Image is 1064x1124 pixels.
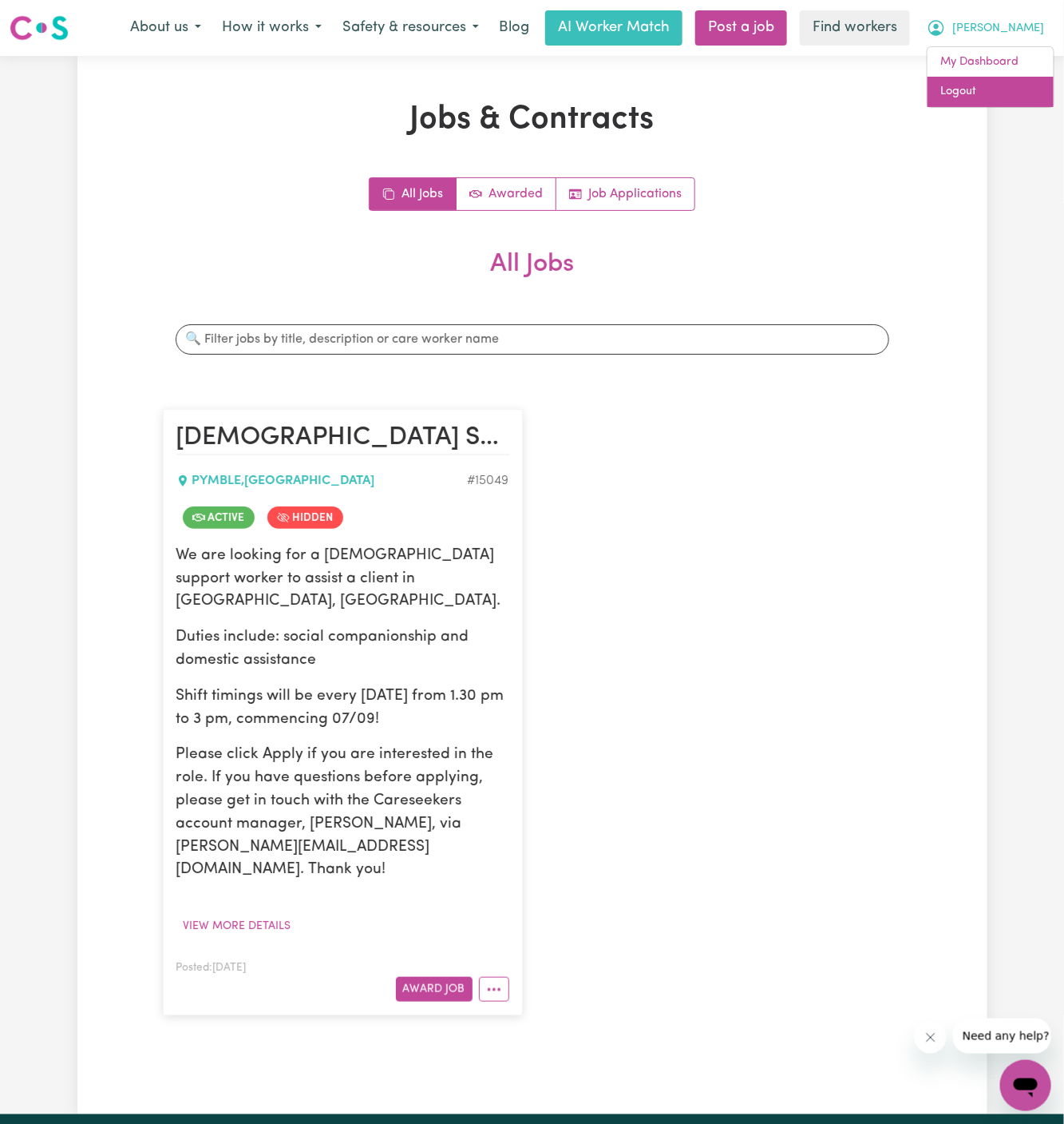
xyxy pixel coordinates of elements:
button: Safety & resources [332,11,489,45]
img: Careseekers logo [10,14,69,42]
a: AI Worker Match [545,10,682,46]
button: More options [479,977,509,1002]
button: About us [120,11,212,45]
span: Posted: [DATE] [176,963,247,973]
p: Duties include: social companionship and domestic assistance [176,626,509,673]
a: Careseekers logo [10,10,69,46]
div: My Account [927,46,1054,108]
iframe: Close message [915,1022,947,1054]
button: How it works [212,11,332,45]
button: View more details [176,914,299,939]
a: Active jobs [457,178,556,210]
a: Post a job [695,10,787,46]
a: Find workers [800,10,910,46]
a: Blog [489,10,539,46]
button: My Account [916,11,1054,45]
iframe: Button to launch messaging window [1000,1060,1051,1111]
h2: Female Support Worker Needed In Pymble, NSW [176,423,509,455]
span: [PERSON_NAME] [952,20,1044,38]
div: PYMBLE , [GEOGRAPHIC_DATA] [176,471,468,491]
span: Job is hidden [267,506,343,529]
a: Logout [928,77,1054,107]
button: Award Job [396,977,473,1002]
p: We are looking for a [DEMOGRAPHIC_DATA] support worker to assist a client in [GEOGRAPHIC_DATA], [... [176,545,509,614]
input: 🔍 Filter jobs by title, description or care worker name [176,324,889,355]
a: My Dashboard [928,47,1054,77]
iframe: Message from company [953,1019,1051,1054]
div: Job ID #15049 [468,471,509,491]
p: Shift timings will be every [DATE] from 1.30 pm to 3 pm, commencing 07/09! [176,685,509,732]
a: All jobs [370,178,457,210]
h1: Jobs & Contracts [163,101,902,139]
a: Job applications [556,178,694,210]
span: Job is active [183,506,255,529]
p: Please click Apply if you are interested in the role. If you have questions before applying, plea... [176,744,509,882]
h2: All Jobs [163,249,902,305]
